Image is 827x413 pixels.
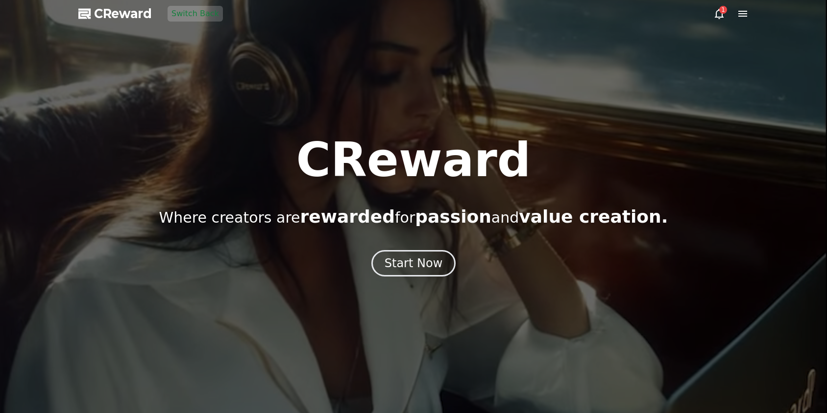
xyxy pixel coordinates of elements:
button: Switch Back [168,6,223,22]
span: rewarded [300,206,395,227]
a: Start Now [371,260,456,269]
div: 1 [719,6,727,14]
button: Start Now [371,250,456,276]
h1: CReward [296,137,531,184]
span: value creation. [519,206,668,227]
span: passion [415,206,491,227]
a: 1 [713,8,725,20]
p: Where creators are for and [159,207,668,227]
span: CReward [94,6,152,22]
a: CReward [78,6,152,22]
div: Start Now [385,255,443,271]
